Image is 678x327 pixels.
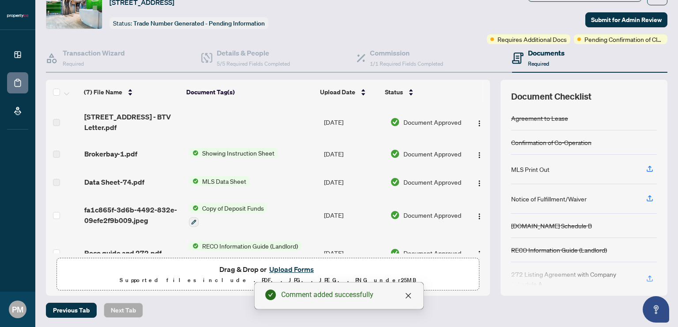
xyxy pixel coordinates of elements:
[46,303,97,318] button: Previous Tab
[403,248,461,258] span: Document Approved
[472,147,486,161] button: Logo
[585,12,667,27] button: Submit for Admin Review
[320,234,387,272] td: [DATE]
[497,34,567,44] span: Requires Additional Docs
[320,196,387,234] td: [DATE]
[109,17,268,29] div: Status:
[281,290,413,300] div: Comment added successfully
[84,248,162,258] span: Reco guide and 272.pdf
[63,60,84,67] span: Required
[390,117,400,127] img: Document Status
[320,140,387,168] td: [DATE]
[316,80,382,104] th: Upload Date
[84,111,181,133] span: [STREET_ADDRESS] - BTV Letter.pdf
[370,48,443,58] h4: Commission
[390,177,400,187] img: Document Status
[403,117,461,127] span: Document Approved
[217,60,290,67] span: 5/5 Required Fields Completed
[12,303,23,316] span: PM
[476,180,483,187] img: Logo
[511,194,587,204] div: Notice of Fulfillment/Waiver
[189,176,250,186] button: Status IconMLS Data Sheet
[405,292,412,299] span: close
[133,19,265,27] span: Trade Number Generated - Pending Information
[476,213,483,220] img: Logo
[189,241,199,251] img: Status Icon
[189,148,199,158] img: Status Icon
[265,290,276,300] span: check-circle
[511,137,591,147] div: Confirmation of Co-Operation
[199,203,267,213] span: Copy of Deposit Funds
[385,87,403,97] span: Status
[53,303,90,317] span: Previous Tab
[403,291,413,301] a: Close
[183,80,316,104] th: Document Tag(s)
[390,248,400,258] img: Document Status
[472,175,486,189] button: Logo
[320,168,387,196] td: [DATE]
[84,149,137,159] span: Brokerbay-1.pdf
[390,149,400,159] img: Document Status
[403,149,461,159] span: Document Approved
[189,176,199,186] img: Status Icon
[472,115,486,129] button: Logo
[476,250,483,257] img: Logo
[584,34,664,44] span: Pending Confirmation of Closing
[63,48,125,58] h4: Transaction Wizard
[511,90,591,103] span: Document Checklist
[267,264,316,275] button: Upload Forms
[62,275,474,286] p: Supported files include .PDF, .JPG, .JPEG, .PNG under 25 MB
[528,60,549,67] span: Required
[476,120,483,127] img: Logo
[84,87,122,97] span: (7) File Name
[104,303,143,318] button: Next Tab
[643,296,669,323] button: Open asap
[199,148,278,158] span: Showing Instruction Sheet
[219,264,316,275] span: Drag & Drop or
[217,48,290,58] h4: Details & People
[591,13,662,27] span: Submit for Admin Review
[472,246,486,260] button: Logo
[511,164,550,174] div: MLS Print Out
[7,13,28,19] img: logo
[476,152,483,159] img: Logo
[199,176,250,186] span: MLS Data Sheet
[320,87,355,97] span: Upload Date
[390,210,400,220] img: Document Status
[528,48,565,58] h4: Documents
[189,203,267,227] button: Status IconCopy of Deposit Funds
[189,148,278,158] button: Status IconShowing Instruction Sheet
[320,104,387,140] td: [DATE]
[511,269,636,289] div: 272 Listing Agreement with Company Schedule A
[189,203,199,213] img: Status Icon
[370,60,443,67] span: 1/1 Required Fields Completed
[472,208,486,222] button: Logo
[511,221,592,230] div: [DOMAIN_NAME] Schedule B
[511,113,568,123] div: Agreement to Lease
[80,80,183,104] th: (7) File Name
[511,245,607,255] div: RECO Information Guide (Landlord)
[403,177,461,187] span: Document Approved
[189,241,301,265] button: Status IconRECO Information Guide (Landlord)
[381,80,460,104] th: Status
[403,210,461,220] span: Document Approved
[199,241,301,251] span: RECO Information Guide (Landlord)
[57,258,479,291] span: Drag & Drop orUpload FormsSupported files include .PDF, .JPG, .JPEG, .PNG under25MB
[84,204,181,226] span: fa1c865f-3d6b-4492-832e-09efe2f9b009.jpeg
[84,177,144,187] span: Data Sheet-74.pdf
